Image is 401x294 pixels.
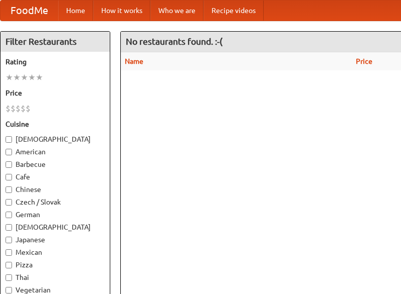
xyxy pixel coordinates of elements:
input: American [6,149,12,155]
label: Japanese [6,235,105,245]
input: Japanese [6,237,12,243]
label: Cafe [6,172,105,182]
label: Thai [6,272,105,282]
li: ★ [21,72,28,83]
li: ★ [13,72,21,83]
label: Mexican [6,247,105,257]
input: Pizza [6,262,12,268]
label: [DEMOGRAPHIC_DATA] [6,134,105,144]
a: Home [58,1,93,21]
li: $ [11,103,16,114]
a: Who we are [150,1,204,21]
label: American [6,147,105,157]
a: FoodMe [1,1,58,21]
input: [DEMOGRAPHIC_DATA] [6,136,12,143]
li: $ [21,103,26,114]
input: Thai [6,274,12,281]
label: [DEMOGRAPHIC_DATA] [6,222,105,232]
li: ★ [6,72,13,83]
input: Barbecue [6,161,12,168]
label: German [6,210,105,220]
h5: Cuisine [6,119,105,129]
li: ★ [36,72,43,83]
li: ★ [28,72,36,83]
input: German [6,212,12,218]
label: Czech / Slovak [6,197,105,207]
label: Barbecue [6,159,105,169]
li: $ [26,103,31,114]
li: $ [16,103,21,114]
h5: Price [6,88,105,98]
input: Mexican [6,249,12,256]
li: $ [6,103,11,114]
input: [DEMOGRAPHIC_DATA] [6,224,12,231]
a: How it works [93,1,150,21]
label: Chinese [6,184,105,194]
h5: Rating [6,57,105,67]
a: Recipe videos [204,1,264,21]
h4: Filter Restaurants [1,32,110,52]
input: Vegetarian [6,287,12,293]
input: Cafe [6,174,12,180]
label: Pizza [6,260,105,270]
input: Czech / Slovak [6,199,12,206]
a: Name [125,57,143,65]
a: Price [356,57,372,65]
ng-pluralize: No restaurants found. :-( [126,37,223,46]
input: Chinese [6,186,12,193]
